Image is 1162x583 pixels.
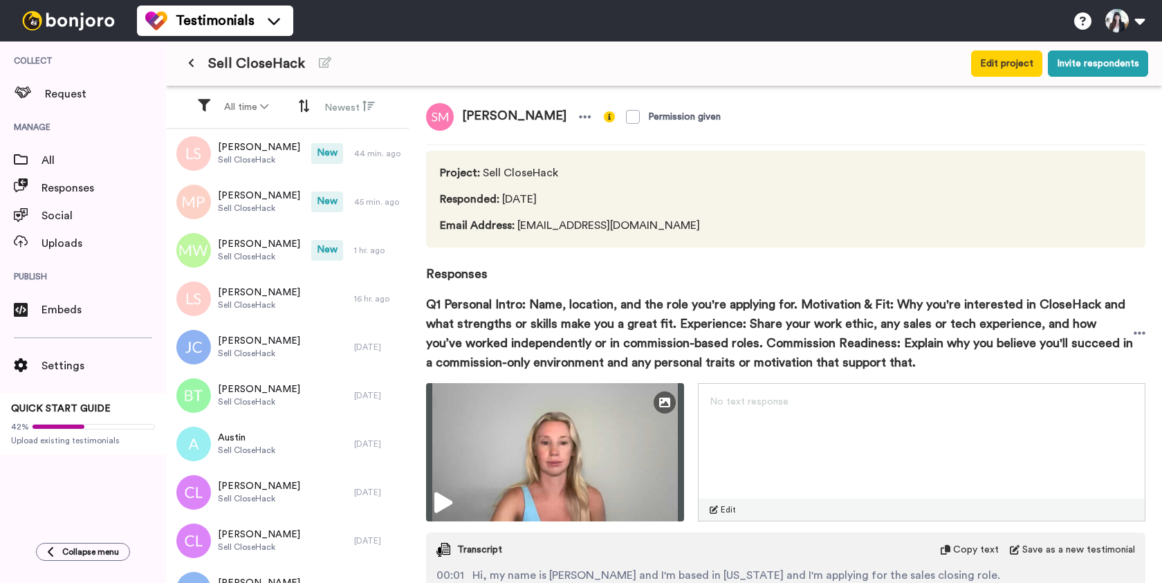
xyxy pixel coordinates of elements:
[176,330,211,364] img: jc.png
[216,95,277,120] button: All time
[166,517,409,565] a: [PERSON_NAME]Sell CloseHack[DATE]
[166,323,409,371] a: [PERSON_NAME]Sell CloseHack[DATE]
[166,178,409,226] a: [PERSON_NAME]Sell CloseHackNew45 min. ago
[218,251,300,262] span: Sell CloseHack
[41,302,166,318] span: Embeds
[354,293,403,304] div: 16 hr. ago
[41,180,166,196] span: Responses
[166,420,409,468] a: AustinSell CloseHack[DATE]
[218,154,300,165] span: Sell CloseHack
[440,217,700,234] span: [EMAIL_ADDRESS][DOMAIN_NAME]
[721,504,736,515] span: Edit
[1048,50,1148,77] button: Invite respondents
[354,438,403,450] div: [DATE]
[11,435,155,446] span: Upload existing testimonials
[648,110,721,124] div: Permission given
[41,152,166,169] span: All
[36,543,130,561] button: Collapse menu
[354,487,403,498] div: [DATE]
[176,524,211,558] img: cl.png
[176,11,255,30] span: Testimonials
[41,358,166,374] span: Settings
[218,445,275,456] span: Sell CloseHack
[1022,543,1135,557] span: Save as a new testimonial
[953,543,999,557] span: Copy text
[145,10,167,32] img: tm-color.svg
[176,136,211,171] img: ls.png
[218,431,275,445] span: Austin
[311,240,343,261] span: New
[218,140,300,154] span: [PERSON_NAME]
[426,383,684,521] img: ce2b4e8a-fad5-4db6-af1c-8ec3b6f5d5b9-thumbnail_full-1753193980.jpg
[166,468,409,517] a: [PERSON_NAME]Sell CloseHack[DATE]
[17,11,120,30] img: bj-logo-header-white.svg
[208,54,305,73] span: Sell CloseHack
[440,165,700,181] span: Sell CloseHack
[971,50,1042,77] button: Edit project
[11,421,29,432] span: 42%
[11,404,111,414] span: QUICK START GUIDE
[218,189,300,203] span: [PERSON_NAME]
[62,546,119,557] span: Collapse menu
[354,342,403,353] div: [DATE]
[218,396,300,407] span: Sell CloseHack
[710,397,788,407] span: No text response
[45,86,166,102] span: Request
[316,94,383,120] button: Newest
[354,535,403,546] div: [DATE]
[166,275,409,323] a: [PERSON_NAME]Sell CloseHack16 hr. ago
[354,196,403,207] div: 45 min. ago
[41,235,166,252] span: Uploads
[218,493,300,504] span: Sell CloseHack
[426,103,454,131] img: sm.png
[176,378,211,413] img: bt.png
[354,390,403,401] div: [DATE]
[218,542,300,553] span: Sell CloseHack
[440,167,480,178] span: Project :
[426,248,1145,284] span: Responses
[218,528,300,542] span: [PERSON_NAME]
[176,281,211,316] img: ls.png
[218,203,300,214] span: Sell CloseHack
[176,427,211,461] img: a.png
[454,103,575,131] span: [PERSON_NAME]
[218,286,300,299] span: [PERSON_NAME]
[354,245,403,256] div: 1 hr. ago
[218,334,300,348] span: [PERSON_NAME]
[440,194,499,205] span: Responded :
[176,233,211,268] img: mw.png
[440,220,515,231] span: Email Address :
[311,192,343,212] span: New
[218,382,300,396] span: [PERSON_NAME]
[440,191,700,207] span: [DATE]
[166,371,409,420] a: [PERSON_NAME]Sell CloseHack[DATE]
[218,299,300,311] span: Sell CloseHack
[41,207,166,224] span: Social
[426,295,1134,372] span: Q1 Personal Intro: Name, location, and the role you're applying for. Motivation & Fit: Why you're...
[604,111,615,122] img: info-yellow.svg
[176,475,211,510] img: cl.png
[354,148,403,159] div: 44 min. ago
[218,237,300,251] span: [PERSON_NAME]
[166,129,409,178] a: [PERSON_NAME]Sell CloseHackNew44 min. ago
[311,143,343,164] span: New
[436,543,450,557] img: transcript.svg
[176,185,211,219] img: mp.png
[218,479,300,493] span: [PERSON_NAME]
[457,543,502,557] span: Transcript
[166,226,409,275] a: [PERSON_NAME]Sell CloseHackNew1 hr. ago
[218,348,300,359] span: Sell CloseHack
